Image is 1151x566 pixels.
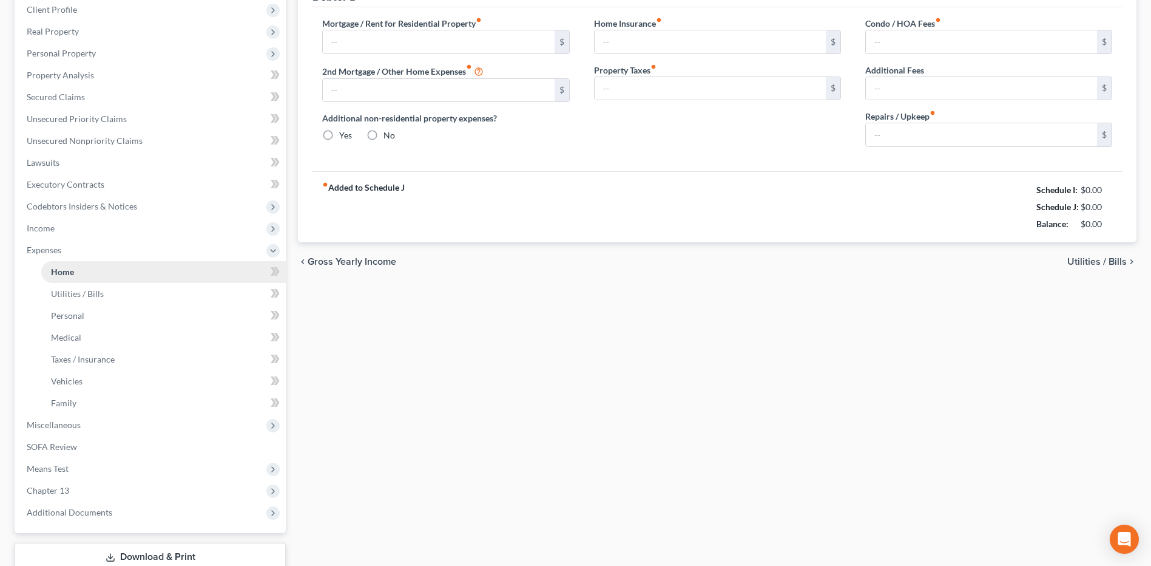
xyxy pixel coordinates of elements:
span: Personal [51,310,84,321]
label: Condo / HOA Fees [865,17,941,30]
i: chevron_right [1127,257,1136,267]
a: Utilities / Bills [41,283,286,305]
span: Property Analysis [27,70,94,80]
input: -- [323,79,554,102]
span: Personal Property [27,48,96,58]
span: Codebtors Insiders & Notices [27,201,137,211]
strong: Schedule J: [1036,202,1079,212]
button: chevron_left Gross Yearly Income [298,257,396,267]
a: Medical [41,327,286,349]
strong: Added to Schedule J [322,182,405,233]
label: Yes [339,129,352,141]
i: fiber_manual_record [466,64,472,70]
a: Property Analysis [17,64,286,86]
span: Secured Claims [27,92,85,102]
span: Taxes / Insurance [51,354,115,364]
input: -- [323,30,554,53]
strong: Schedule I: [1036,185,1078,195]
input: -- [595,77,826,100]
span: Expenses [27,245,61,255]
div: $ [1097,77,1112,100]
div: $0.00 [1081,218,1113,230]
span: Medical [51,332,81,343]
label: Additional Fees [865,64,924,77]
strong: Balance: [1036,219,1068,229]
span: Real Property [27,26,79,36]
i: chevron_left [298,257,308,267]
i: fiber_manual_record [656,17,662,23]
span: Client Profile [27,4,77,15]
div: $ [1097,123,1112,146]
a: Family [41,392,286,414]
div: $ [555,30,569,53]
span: SOFA Review [27,442,77,452]
span: Unsecured Priority Claims [27,114,127,124]
label: 2nd Mortgage / Other Home Expenses [322,64,484,78]
span: Home [51,267,74,277]
input: -- [595,30,826,53]
span: Executory Contracts [27,179,104,189]
label: Additional non-residential property expenses? [322,112,569,124]
span: Lawsuits [27,157,59,168]
span: Utilities / Bills [51,288,104,299]
div: $ [1097,30,1112,53]
input: -- [866,123,1097,146]
a: Secured Claims [17,86,286,108]
span: Chapter 13 [27,485,69,496]
div: $0.00 [1081,184,1113,196]
a: Personal [41,305,286,327]
span: Unsecured Nonpriority Claims [27,135,143,146]
a: Home [41,261,286,283]
a: Lawsuits [17,152,286,174]
label: Home Insurance [594,17,662,30]
input: -- [866,30,1097,53]
span: Gross Yearly Income [308,257,396,267]
button: Utilities / Bills chevron_right [1067,257,1136,267]
div: $ [555,79,569,102]
div: $0.00 [1081,201,1113,213]
div: $ [826,30,840,53]
a: Taxes / Insurance [41,349,286,370]
span: Miscellaneous [27,420,81,430]
label: Mortgage / Rent for Residential Property [322,17,482,30]
span: Means Test [27,463,69,474]
div: Open Intercom Messenger [1110,525,1139,554]
span: Utilities / Bills [1067,257,1127,267]
span: Vehicles [51,376,83,386]
i: fiber_manual_record [650,64,657,70]
a: Executory Contracts [17,174,286,196]
span: Additional Documents [27,507,112,517]
a: SOFA Review [17,436,286,458]
a: Vehicles [41,370,286,392]
i: fiber_manual_record [476,17,482,23]
span: Income [27,223,55,233]
a: Unsecured Priority Claims [17,108,286,130]
label: Repairs / Upkeep [865,110,936,123]
i: fiber_manual_record [930,110,936,116]
label: Property Taxes [594,64,657,77]
a: Unsecured Nonpriority Claims [17,130,286,152]
input: -- [866,77,1097,100]
label: No [383,129,395,141]
div: $ [826,77,840,100]
i: fiber_manual_record [935,17,941,23]
i: fiber_manual_record [322,182,328,188]
span: Family [51,398,76,408]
